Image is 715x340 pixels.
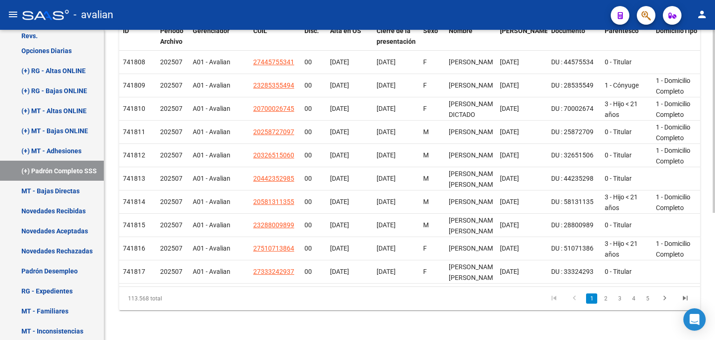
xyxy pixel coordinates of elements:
span: DomicilioTipo [656,27,697,34]
span: 741813 [123,175,145,182]
span: [DATE] [330,82,349,89]
span: 23288009899 [253,221,294,229]
span: 20700026745 [253,105,294,112]
span: [PERSON_NAME] [449,58,499,66]
datatable-header-cell: Alta en OS [326,21,373,52]
span: [PERSON_NAME] [PERSON_NAME] [449,263,499,281]
span: A01 - Avalian [193,105,230,112]
span: 202507 [160,58,182,66]
span: DU : 28535549 [551,82,594,89]
span: 741812 [123,151,145,159]
div: 00 [304,243,323,254]
span: A01 - Avalian [193,128,230,136]
span: [DATE] [377,221,396,229]
span: 1 - Domicilio Completo [656,147,690,165]
span: 1 - Domicilio Completo [656,77,690,95]
span: 20442352985 [253,175,294,182]
span: [DATE] [330,268,349,275]
a: go to next page [656,293,674,304]
span: DU : 32651506 [551,151,594,159]
a: 2 [600,293,611,304]
span: [PERSON_NAME] [PERSON_NAME] [449,217,499,235]
span: A01 - Avalian [193,58,230,66]
span: [DATE] [500,151,519,159]
span: 1 - Domicilio Completo [656,240,690,258]
span: [DATE] [377,175,396,182]
a: 5 [642,293,653,304]
span: [PERSON_NAME] [PERSON_NAME] [449,170,499,188]
span: 741810 [123,105,145,112]
li: page 4 [627,291,641,306]
li: page 2 [599,291,613,306]
span: 202507 [160,82,182,89]
span: M [423,151,429,159]
span: 27333242937 [253,268,294,275]
div: 00 [304,220,323,231]
span: Cierre de la presentación [377,27,416,45]
span: [DATE] [377,82,396,89]
span: 202507 [160,198,182,205]
span: [PERSON_NAME]. [500,27,552,34]
span: 3 - Hijo < 21 años [605,193,638,211]
span: [PERSON_NAME] [449,198,499,205]
div: 00 [304,173,323,184]
span: F [423,268,427,275]
span: Parentesco [605,27,639,34]
span: 20326515060 [253,151,294,159]
span: Documento [551,27,585,34]
div: 00 [304,150,323,161]
span: [PERSON_NAME] [449,151,499,159]
span: 741816 [123,245,145,252]
datatable-header-cell: Parentesco [601,21,652,52]
datatable-header-cell: Cierre de la presentación [373,21,419,52]
span: CUIL [253,27,267,34]
span: 202507 [160,245,182,252]
span: Gerenciador [193,27,229,34]
span: 0 - Titular [605,128,632,136]
span: 202507 [160,175,182,182]
span: 741817 [123,268,145,275]
a: go to first page [545,293,563,304]
span: A01 - Avalian [193,82,230,89]
span: [DATE] [330,128,349,136]
span: 3 - Hijo < 21 años [605,240,638,258]
span: 0 - Titular [605,221,632,229]
span: - avalian [74,5,113,25]
span: A01 - Avalian [193,245,230,252]
span: [DATE] [377,105,396,112]
span: DU : 58131135 [551,198,594,205]
span: 0 - Titular [605,175,632,182]
mat-icon: menu [7,9,19,20]
div: Open Intercom Messenger [683,308,706,331]
div: 00 [304,127,323,137]
span: M [423,175,429,182]
div: 00 [304,103,323,114]
span: 741814 [123,198,145,205]
span: A01 - Avalian [193,175,230,182]
span: DU : 28800989 [551,221,594,229]
span: DU : 33324293 [551,268,594,275]
datatable-header-cell: Disc. [301,21,326,52]
datatable-header-cell: Gerenciador [189,21,250,52]
span: 0 - Titular [605,58,632,66]
span: [DATE] [330,221,349,229]
span: [DATE] [500,128,519,136]
span: [DATE] [500,82,519,89]
div: 113.568 total [119,287,234,310]
datatable-header-cell: Fecha Nac. [496,21,547,52]
span: 0 - Titular [605,268,632,275]
li: page 3 [613,291,627,306]
span: Nombre [449,27,472,34]
span: Sexo [423,27,438,34]
span: 202507 [160,221,182,229]
span: 3 - Hijo < 21 años [605,100,638,118]
span: [DATE] [500,245,519,252]
a: go to last page [676,293,694,304]
span: 741815 [123,221,145,229]
span: [DATE] [377,268,396,275]
span: M [423,128,429,136]
span: [PERSON_NAME] DICTADO [449,100,499,118]
span: Disc. [304,27,319,34]
datatable-header-cell: ID [119,21,156,52]
span: [DATE] [500,105,519,112]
